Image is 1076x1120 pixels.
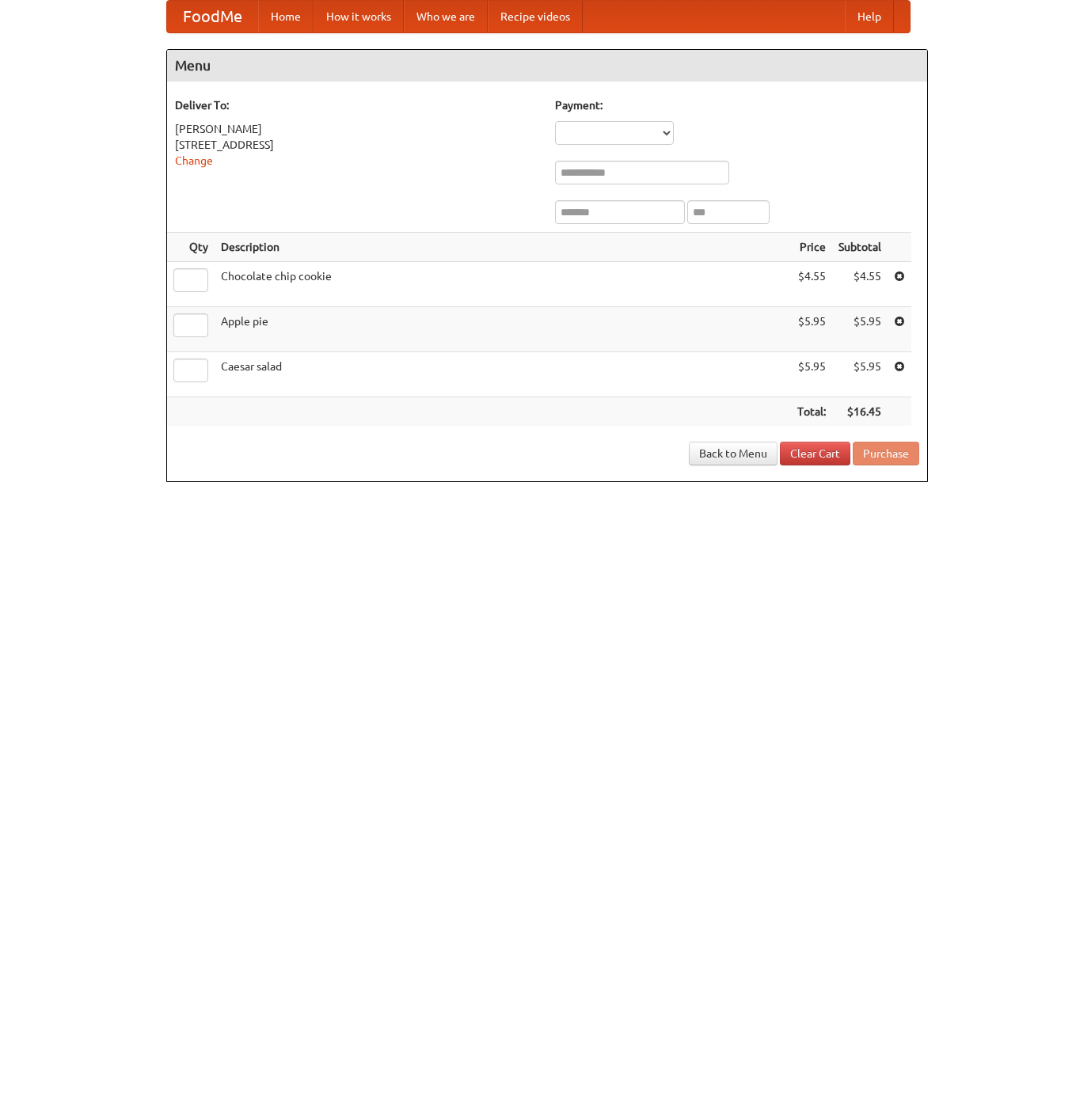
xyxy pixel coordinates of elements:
[488,1,583,32] a: Recipe videos
[215,307,791,352] td: Apple pie
[791,233,832,262] th: Price
[175,154,213,167] a: Change
[832,352,888,397] td: $5.95
[175,121,539,137] div: [PERSON_NAME]
[167,50,927,82] h4: Menu
[832,262,888,307] td: $4.55
[845,1,894,32] a: Help
[175,137,539,153] div: [STREET_ADDRESS]
[314,1,404,32] a: How it works
[689,442,778,465] a: Back to Menu
[404,1,488,32] a: Who we are
[853,442,919,465] button: Purchase
[215,233,791,262] th: Description
[167,233,215,262] th: Qty
[832,233,888,262] th: Subtotal
[555,97,919,113] h5: Payment:
[832,397,888,427] th: $16.45
[258,1,314,32] a: Home
[167,1,258,32] a: FoodMe
[832,307,888,352] td: $5.95
[780,442,850,465] a: Clear Cart
[791,262,832,307] td: $4.55
[791,307,832,352] td: $5.95
[215,352,791,397] td: Caesar salad
[791,352,832,397] td: $5.95
[215,262,791,307] td: Chocolate chip cookie
[175,97,539,113] h5: Deliver To:
[791,397,832,427] th: Total:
